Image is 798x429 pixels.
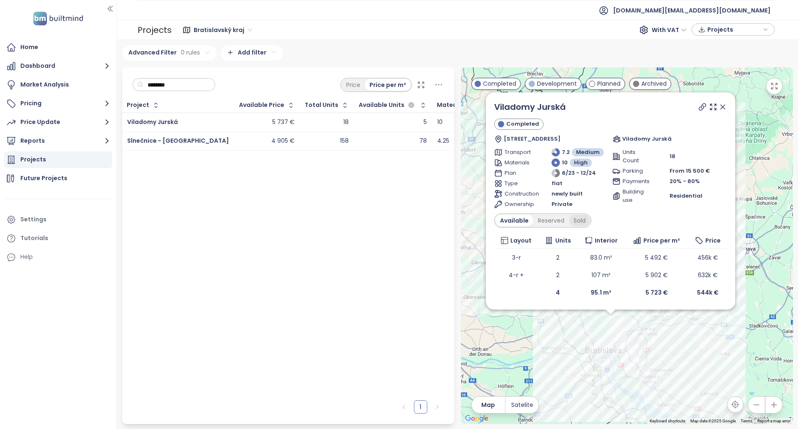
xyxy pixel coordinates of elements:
[537,79,577,88] span: Development
[556,288,560,297] b: 4
[127,136,229,145] a: Slnečnice - [GEOGRAPHIC_DATA]
[505,169,533,177] span: Plan
[4,249,112,265] div: Help
[343,119,349,126] div: 18
[4,133,112,149] button: Reports
[463,413,490,424] img: Google
[181,48,200,57] span: 0 rules
[698,271,718,279] span: 632k €
[20,173,67,184] div: Future Projects
[562,148,570,156] span: 7.2
[577,249,625,266] td: 83.0 m²
[4,230,112,247] a: Tutorials
[641,79,667,88] span: Archived
[437,102,466,108] div: Materials
[506,120,539,128] span: Completed
[414,401,427,413] a: 1
[127,102,149,108] div: Project
[4,39,112,56] a: Home
[4,170,112,187] a: Future Projects
[595,236,618,245] span: Interior
[652,24,687,36] span: With VAT
[340,137,349,145] div: 158
[552,200,572,208] span: Private
[643,236,680,245] span: Price per m²
[696,23,770,36] div: button
[569,215,590,226] div: Sold
[552,190,583,198] span: newly built
[697,288,719,297] b: 544k €
[552,179,562,188] span: flat
[555,236,571,245] span: Units
[645,271,668,279] span: 5 902 €
[483,79,516,88] span: Completed
[431,400,444,414] li: Next Page
[505,148,533,156] span: Transport
[613,0,771,20] span: [DOMAIN_NAME][EMAIL_ADDRESS][DOMAIN_NAME]
[705,236,721,245] span: Price
[342,79,365,91] div: Price
[20,117,60,127] div: Price Update
[419,137,427,145] div: 78
[20,42,38,52] div: Home
[481,400,495,409] span: Map
[4,114,112,131] button: Price Update
[670,192,702,200] span: Residential
[4,58,112,74] button: Dashboard
[538,249,577,266] td: 2
[20,79,69,90] div: Market Analysis
[4,95,112,112] button: Pricing
[435,404,440,409] span: right
[424,119,427,126] div: 5
[437,119,443,126] div: 10
[622,135,672,143] span: Viladomy Jurská
[239,102,284,108] div: Available Price
[20,214,47,225] div: Settings
[4,211,112,228] a: Settings
[495,215,533,226] div: Available
[670,152,675,161] span: 18
[505,397,539,413] button: Satelite
[576,148,600,156] span: Medium
[623,188,651,204] span: Building use
[538,266,577,284] td: 2
[437,137,449,145] div: 4.25
[221,45,283,61] div: Add filter
[597,79,621,88] span: Planned
[670,167,710,175] span: From 15 500 €
[272,119,295,126] div: 5 737 €
[4,151,112,168] a: Projects
[645,288,668,297] b: 5 723 €
[494,101,566,113] a: Viladomy Jurská
[20,233,48,243] div: Tutorials
[359,100,416,110] div: Available Units
[305,102,338,108] div: Total Units
[505,179,533,188] span: Type
[533,215,569,226] div: Reserved
[4,77,112,93] a: Market Analysis
[494,249,538,266] td: 3-r
[591,288,611,297] b: 95.1 m²
[431,400,444,414] button: right
[741,419,752,423] a: Terms (opens in new tab)
[510,236,532,245] span: Layout
[127,118,178,126] a: Viladomy Jurská
[122,45,217,61] div: Advanced Filter
[707,23,761,36] span: Projects
[645,253,668,262] span: 5 492 €
[504,135,561,143] span: [STREET_ADDRESS]
[31,10,86,27] img: logo
[138,22,172,38] div: Projects
[401,404,406,409] span: left
[577,266,625,284] td: 107 m²
[505,190,533,198] span: Construction
[562,169,596,177] span: 6/23 - 12/24
[562,159,568,167] span: 10
[505,159,533,167] span: Materials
